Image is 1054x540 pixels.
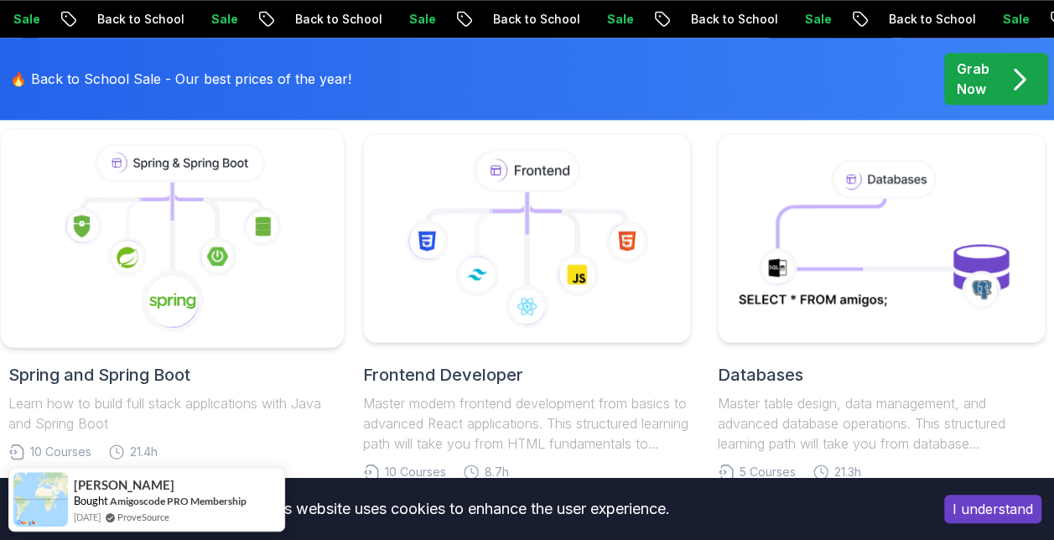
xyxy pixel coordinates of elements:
[110,494,247,508] a: Amigoscode PRO Membership
[792,11,906,28] p: Back to School
[198,11,312,28] p: Back to School
[718,393,1046,454] p: Master table design, data management, and advanced database operations. This structured learning ...
[8,363,336,387] h2: Spring and Spring Boot
[385,464,446,480] span: 10 Courses
[485,464,509,480] span: 8.7h
[944,495,1041,523] button: Accept cookies
[114,11,168,28] p: Sale
[74,510,101,524] span: [DATE]
[74,494,108,507] span: Bought
[8,393,336,434] p: Learn how to build full stack applications with Java and Spring Boot
[363,133,691,480] a: Frontend DeveloperMaster modern frontend development from basics to advanced React applications. ...
[30,444,91,460] span: 10 Courses
[396,11,510,28] p: Back to School
[708,11,761,28] p: Sale
[363,363,691,387] h2: Frontend Developer
[74,478,174,492] span: [PERSON_NAME]
[13,472,68,527] img: provesource social proof notification image
[957,59,989,99] p: Grab Now
[117,510,169,524] a: ProveSource
[834,464,861,480] span: 21.3h
[363,393,691,454] p: Master modern frontend development from basics to advanced React applications. This structured le...
[8,133,336,460] a: Spring and Spring BootLearn how to build full stack applications with Java and Spring Boot10 Cour...
[740,464,796,480] span: 5 Courses
[10,69,351,89] p: 🔥 Back to School Sale - Our best prices of the year!
[130,444,158,460] span: 21.4h
[718,363,1046,387] h2: Databases
[906,11,959,28] p: Sale
[510,11,563,28] p: Sale
[718,133,1046,480] a: DatabasesMaster table design, data management, and advanced database operations. This structured ...
[594,11,708,28] p: Back to School
[312,11,366,28] p: Sale
[13,491,919,527] div: This website uses cookies to enhance the user experience.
